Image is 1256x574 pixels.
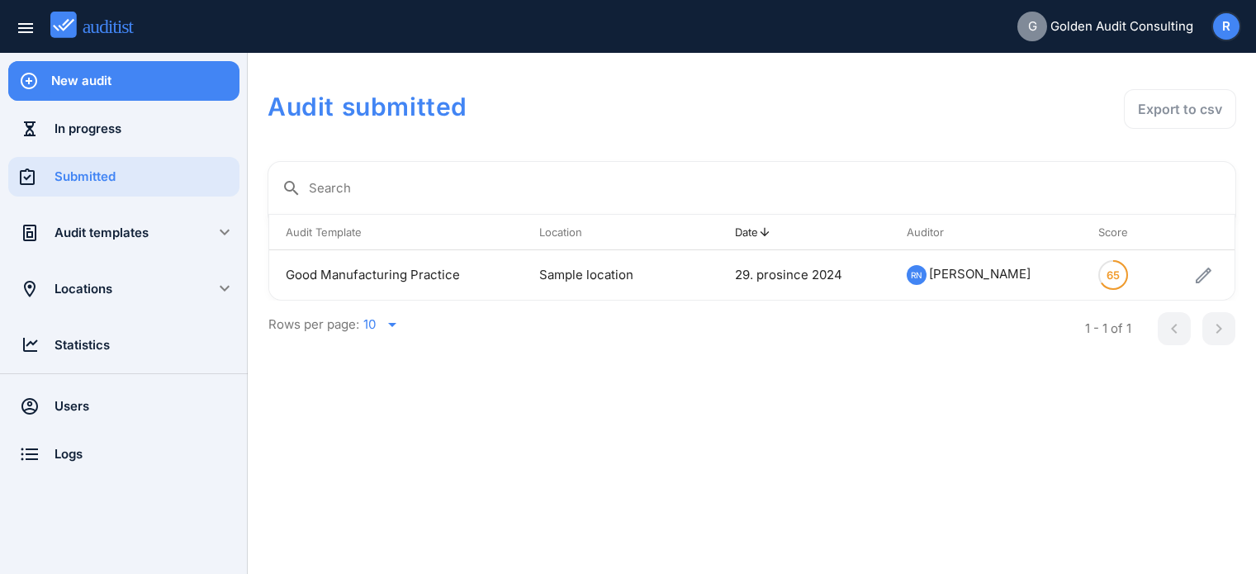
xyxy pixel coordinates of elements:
span: RN [911,266,922,284]
div: Logs [55,445,239,463]
div: Export to csv [1138,99,1222,119]
span: Golden Audit Consulting [1050,17,1193,36]
div: Submitted [55,168,239,186]
img: auditist_logo_new.svg [50,12,149,39]
div: 10 [363,317,376,332]
td: 29. prosince 2024 [718,250,890,300]
a: Audit templates [8,213,193,253]
a: Logs [8,434,239,474]
th: Location: Not sorted. Activate to sort ascending. [523,215,678,250]
button: R [1211,12,1241,41]
td: Good Manufacturing Practice [269,250,523,300]
div: Audit templates [55,224,193,242]
button: Export to csv [1124,89,1236,129]
a: Statistics [8,325,239,365]
div: 1 - 1 of 1 [1085,320,1131,339]
a: Users [8,387,239,426]
th: Date: Sorted descending. Activate to remove sorting. [718,215,890,250]
div: Statistics [55,336,239,354]
h1: Audit submitted [268,89,849,124]
span: R [1222,17,1230,36]
i: keyboard_arrow_down [215,278,235,298]
th: Auditor: Not sorted. Activate to sort ascending. [890,215,1082,250]
td: Sample location [523,250,678,300]
input: Search [309,175,1222,202]
i: menu [16,18,36,38]
div: New audit [51,72,239,90]
div: Locations [55,280,193,298]
a: In progress [8,109,239,149]
i: arrow_drop_down [382,315,402,334]
div: Rows per page: [268,301,1041,349]
div: Users [55,397,239,415]
a: Submitted [8,157,239,197]
th: Audit Template: Not sorted. Activate to sort ascending. [269,215,523,250]
i: search [282,178,301,198]
th: : Not sorted. [678,215,718,250]
th: Score: Not sorted. Activate to sort ascending. [1082,215,1158,250]
span: G [1028,17,1037,36]
i: arrow_upward [758,225,771,239]
a: Locations [8,269,193,309]
th: : Not sorted. [1158,215,1235,250]
div: In progress [55,120,239,138]
span: [PERSON_NAME] [929,266,1031,282]
div: 65 [1107,262,1120,288]
i: keyboard_arrow_down [215,222,235,242]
